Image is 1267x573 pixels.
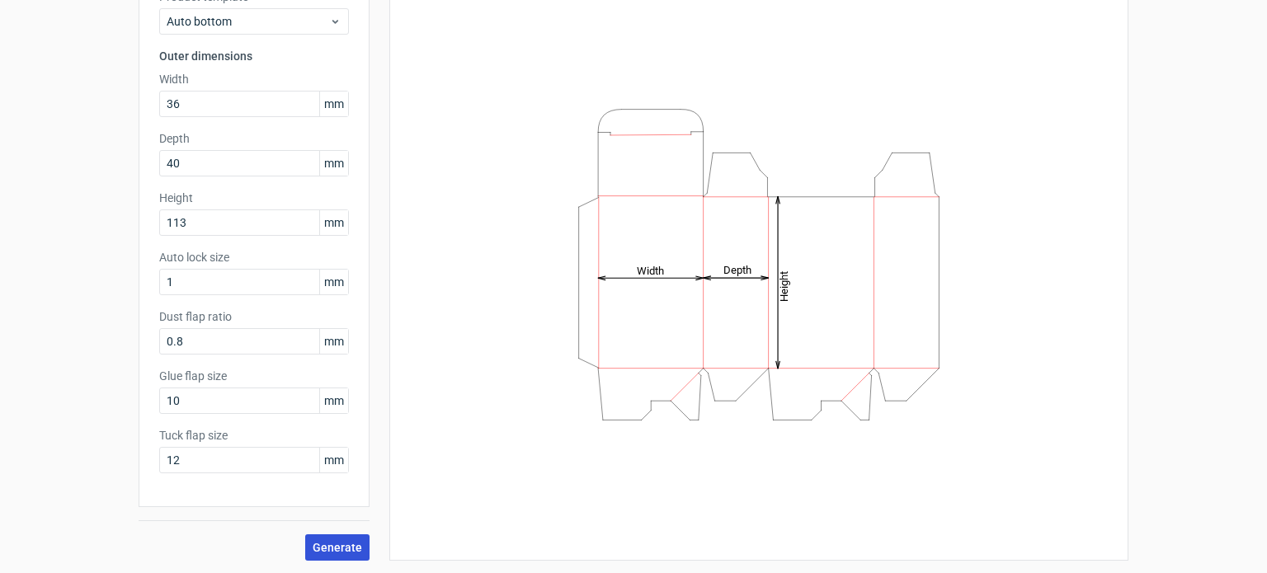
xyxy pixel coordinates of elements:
button: Generate [305,534,370,561]
span: mm [319,329,348,354]
span: mm [319,388,348,413]
label: Glue flap size [159,368,349,384]
label: Dust flap ratio [159,308,349,325]
span: mm [319,210,348,235]
label: Height [159,190,349,206]
label: Auto lock size [159,249,349,265]
tspan: Width [637,264,664,276]
tspan: Height [778,270,790,301]
span: Auto bottom [167,13,329,30]
span: Generate [313,542,362,553]
label: Width [159,71,349,87]
h3: Outer dimensions [159,48,349,64]
label: Depth [159,130,349,147]
tspan: Depth [723,264,751,276]
label: Tuck flap size [159,427,349,444]
span: mm [319,92,348,116]
span: mm [319,270,348,294]
span: mm [319,151,348,176]
span: mm [319,448,348,472]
